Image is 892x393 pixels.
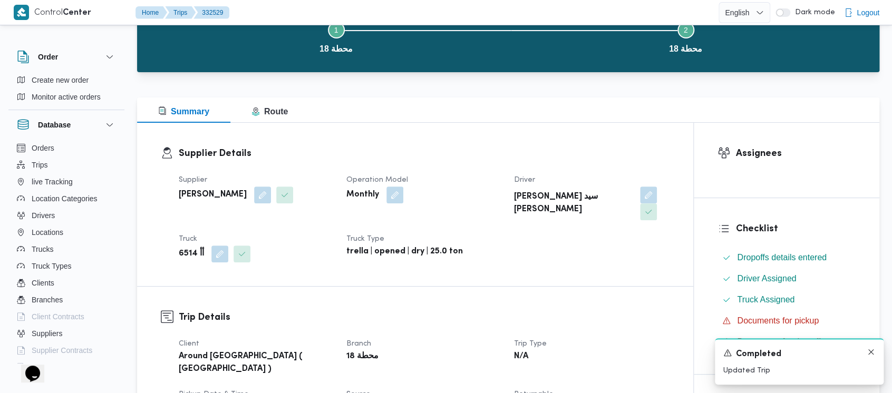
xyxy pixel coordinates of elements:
[38,119,71,131] h3: Database
[32,74,89,86] span: Create new order
[13,190,120,207] button: Location Categories
[32,91,101,103] span: Monitor active orders
[8,140,124,368] div: Database
[13,291,120,308] button: Branches
[737,272,796,285] span: Driver Assigned
[32,226,63,239] span: Locations
[514,350,528,363] b: N/A
[334,26,338,34] span: 1
[867,348,875,356] button: Dismiss toast
[718,291,856,308] button: Truck Assigned
[511,9,860,64] button: محطة 18
[737,253,827,262] span: Dropoffs details entered
[718,270,856,287] button: Driver Assigned
[32,209,55,222] span: Drivers
[723,348,875,361] div: Notification
[63,9,91,17] b: Center
[13,258,120,274] button: Truck Types
[718,249,856,266] button: Dropoffs details entered
[38,51,58,63] h3: Order
[32,159,48,171] span: Trips
[737,316,819,325] span: Documents for pickup
[32,361,58,374] span: Devices
[11,351,44,382] iframe: chat widget
[346,235,384,242] span: Truck Type
[32,344,92,357] span: Supplier Contracts
[13,207,120,224] button: Drivers
[840,2,884,23] button: Logout
[179,340,199,347] span: Client
[165,6,196,19] button: Trips
[32,310,84,323] span: Client Contracts
[13,224,120,241] button: Locations
[13,72,120,89] button: Create new order
[193,6,229,19] button: 332529
[161,9,511,64] button: محطة 18
[158,107,209,116] span: Summary
[346,340,371,347] span: Branch
[32,327,62,340] span: Suppliers
[319,43,353,55] span: محطة 18
[790,8,835,17] span: Dark mode
[346,245,463,258] b: trella | opened | dry | 25.0 ton
[32,175,73,188] span: live Tracking
[857,6,879,19] span: Logout
[17,51,116,63] button: Order
[737,315,819,327] span: Documents for pickup
[13,342,120,359] button: Supplier Contracts
[13,241,120,258] button: Trucks
[179,248,204,260] b: 6514 أأ
[13,173,120,190] button: live Tracking
[13,89,120,105] button: Monitor active orders
[684,26,688,34] span: 2
[723,365,875,376] p: Updated Trip
[32,192,98,205] span: Location Categories
[346,189,379,201] b: Monthly
[514,191,633,216] b: [PERSON_NAME] سيد [PERSON_NAME]
[514,340,547,347] span: Trip Type
[179,176,207,183] span: Supplier
[32,293,63,306] span: Branches
[669,43,702,55] span: محطة 18
[736,348,781,361] span: Completed
[737,293,794,306] span: Truck Assigned
[737,295,794,304] span: Truck Assigned
[179,310,670,325] h3: Trip Details
[346,176,408,183] span: Operation Model
[179,189,247,201] b: [PERSON_NAME]
[13,325,120,342] button: Suppliers
[135,6,167,19] button: Home
[32,142,54,154] span: Orders
[32,260,71,272] span: Truck Types
[179,235,197,242] span: Truck
[17,119,116,131] button: Database
[514,176,535,183] span: Driver
[718,312,856,329] button: Documents for pickup
[251,107,288,116] span: Route
[737,251,827,264] span: Dropoffs details entered
[735,222,856,236] h3: Checklist
[13,359,120,376] button: Devices
[14,5,29,20] img: X8yXhbKr1z7QwAAAABJRU5ErkJggg==
[737,274,796,283] span: Driver Assigned
[735,146,856,161] h3: Assignees
[32,243,53,256] span: Trucks
[32,277,54,289] span: Clients
[179,350,332,376] b: Around [GEOGRAPHIC_DATA] ( [GEOGRAPHIC_DATA] )
[13,308,120,325] button: Client Contracts
[8,72,124,110] div: Order
[179,146,670,161] h3: Supplier Details
[13,156,120,173] button: Trips
[346,350,379,363] b: محطة 18
[13,140,120,156] button: Orders
[13,274,120,291] button: Clients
